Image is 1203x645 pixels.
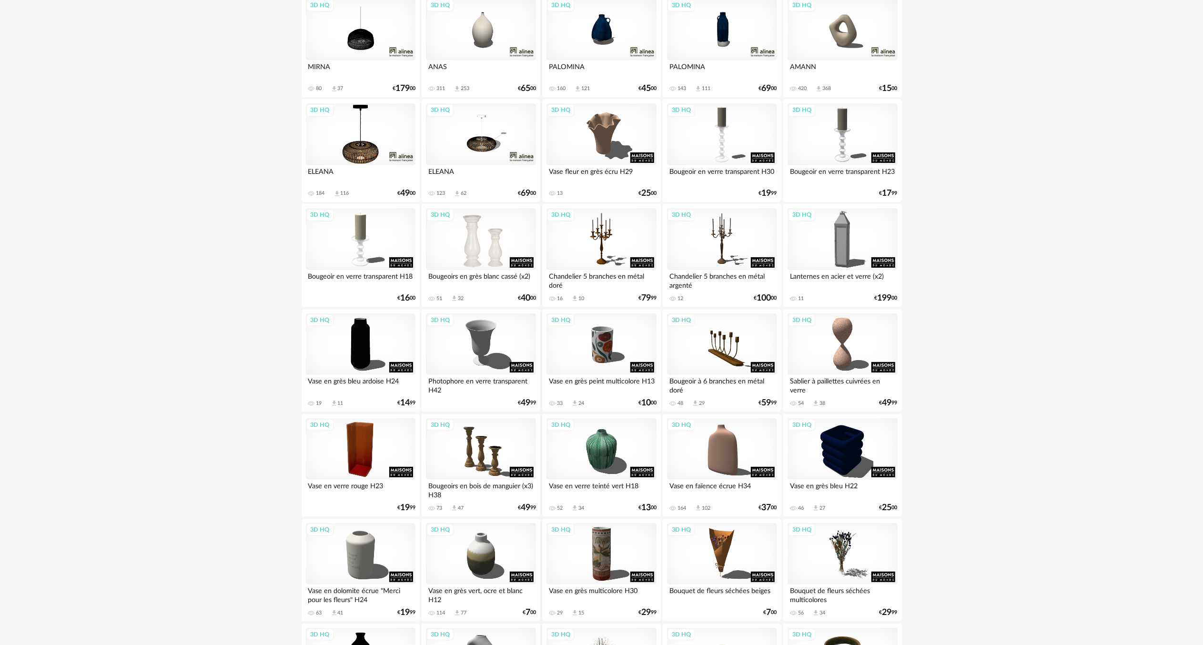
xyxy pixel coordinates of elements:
[880,504,898,511] div: € 00
[667,375,777,394] div: Bougeoir à 6 branches en métal doré
[546,165,656,184] div: Vase fleur en grès écru H29
[759,504,777,511] div: € 00
[695,504,702,512] span: Download icon
[422,519,540,622] a: 3D HQ Vase en grès vert, ocre et blanc H12 114 Download icon 77 €700
[426,104,454,116] div: 3D HQ
[397,609,415,616] div: € 99
[397,190,415,197] div: € 00
[641,609,651,616] span: 29
[331,609,338,616] span: Download icon
[547,104,575,116] div: 3D HQ
[667,104,695,116] div: 3D HQ
[334,190,341,197] span: Download icon
[542,204,660,307] a: 3D HQ Chandelier 5 branches en métal doré 16 Download icon 10 €7999
[461,610,466,616] div: 77
[526,609,530,616] span: 7
[316,85,322,92] div: 80
[306,270,415,289] div: Bougeoir en verre transparent H18
[461,190,466,197] div: 62
[571,609,578,616] span: Download icon
[302,414,420,517] a: 3D HQ Vase en verre rouge H23 €1999
[788,480,897,499] div: Vase en grès bleu H22
[557,85,566,92] div: 160
[546,585,656,604] div: Vase en grès multicolore H30
[302,519,420,622] a: 3D HQ Vase en dolomite écrue "Merci pour les fleurs" H24 63 Download icon 41 €1999
[762,504,771,511] span: 37
[788,419,816,431] div: 3D HQ
[798,85,807,92] div: 420
[521,400,530,406] span: 49
[762,85,771,92] span: 69
[788,375,897,394] div: Sablier à paillettes cuivrées en verre
[875,295,898,302] div: € 00
[699,400,705,407] div: 29
[788,585,897,604] div: Bouquet de fleurs séchées multicolores
[788,270,897,289] div: Lanternes en acier et verre (x2)
[783,99,901,202] a: 3D HQ Bougeoir en verre transparent H23 €1799
[880,609,898,616] div: € 99
[702,505,710,512] div: 102
[641,400,651,406] span: 10
[546,270,656,289] div: Chandelier 5 branches en métal doré
[426,480,536,499] div: Bougeoirs en bois de manguier (x3) H38
[341,190,349,197] div: 116
[400,504,410,511] span: 19
[454,190,461,197] span: Download icon
[316,610,322,616] div: 63
[663,99,781,202] a: 3D HQ Bougeoir en verre transparent H30 €1999
[581,85,590,92] div: 121
[663,309,781,412] a: 3D HQ Bougeoir à 6 branches en métal doré 48 Download icon 29 €5999
[819,400,825,407] div: 38
[783,414,901,517] a: 3D HQ Vase en grès bleu H22 46 Download icon 27 €2500
[542,414,660,517] a: 3D HQ Vase en verre teinté vert H18 52 Download icon 34 €1300
[547,419,575,431] div: 3D HQ
[461,85,469,92] div: 253
[395,85,410,92] span: 179
[422,309,540,412] a: 3D HQ Photophore en verre transparent H42 €4999
[426,419,454,431] div: 3D HQ
[436,190,445,197] div: 123
[426,60,536,80] div: ANAS
[523,609,536,616] div: € 00
[663,414,781,517] a: 3D HQ Vase en faïence écrue H34 164 Download icon 102 €3700
[306,628,334,641] div: 3D HQ
[882,190,892,197] span: 17
[667,60,777,80] div: PALOMINA
[767,609,771,616] span: 7
[521,85,530,92] span: 65
[574,85,581,92] span: Download icon
[788,60,897,80] div: AMANN
[692,400,699,407] span: Download icon
[557,505,563,512] div: 52
[757,295,771,302] span: 100
[454,609,461,616] span: Download icon
[638,190,657,197] div: € 00
[518,295,536,302] div: € 00
[547,628,575,641] div: 3D HQ
[798,610,804,616] div: 56
[547,314,575,326] div: 3D HQ
[667,165,777,184] div: Bougeoir en verre transparent H30
[677,505,686,512] div: 164
[880,85,898,92] div: € 00
[302,99,420,202] a: 3D HQ ELEANA 184 Download icon 116 €4900
[306,165,415,184] div: ELEANA
[436,610,445,616] div: 114
[882,504,892,511] span: 25
[822,85,831,92] div: 368
[400,400,410,406] span: 14
[397,400,415,406] div: € 99
[762,400,771,406] span: 59
[882,609,892,616] span: 29
[400,295,410,302] span: 16
[306,314,334,326] div: 3D HQ
[546,60,656,80] div: PALOMINA
[546,375,656,394] div: Vase en grès peint multicolore H13
[547,524,575,536] div: 3D HQ
[798,400,804,407] div: 54
[667,524,695,536] div: 3D HQ
[557,610,563,616] div: 29
[436,85,445,92] div: 311
[338,610,344,616] div: 41
[400,190,410,197] span: 49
